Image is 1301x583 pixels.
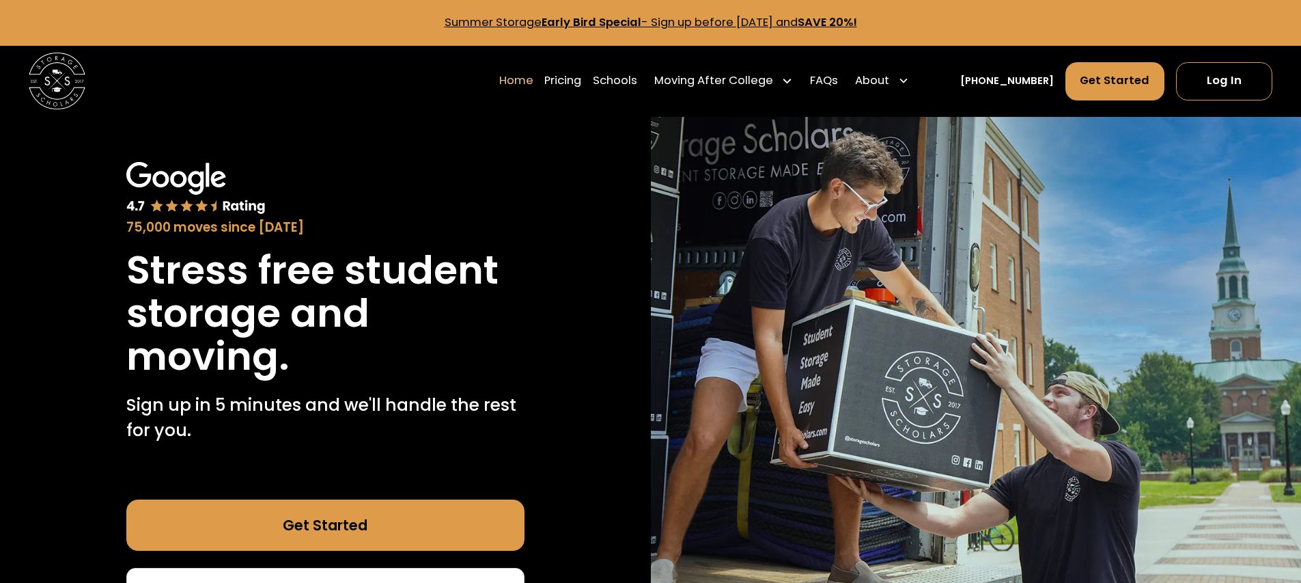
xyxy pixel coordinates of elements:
a: [PHONE_NUMBER] [960,74,1054,89]
div: About [850,61,915,100]
a: Log In [1176,62,1272,100]
a: Get Started [1065,62,1165,100]
div: About [855,72,889,90]
p: Sign up in 5 minutes and we'll handle the rest for you. [126,392,524,444]
a: FAQs [810,61,838,100]
div: 75,000 moves since [DATE] [126,218,524,237]
strong: Early Bird Special [542,14,641,30]
a: Pricing [544,61,581,100]
h1: Stress free student storage and moving. [126,249,524,378]
strong: SAVE 20%! [798,14,857,30]
img: Google 4.7 star rating [126,162,266,215]
a: home [29,53,85,109]
div: Moving After College [649,61,799,100]
div: Moving After College [654,72,773,90]
img: Storage Scholars main logo [29,53,85,109]
a: Get Started [126,500,524,551]
a: Summer StorageEarly Bird Special- Sign up before [DATE] andSAVE 20%! [445,14,857,30]
a: Schools [593,61,637,100]
a: Home [499,61,533,100]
